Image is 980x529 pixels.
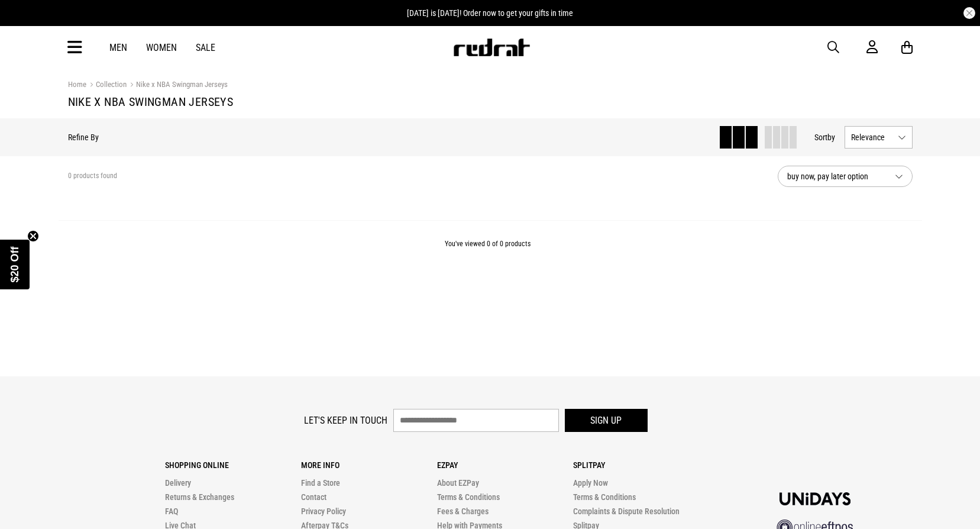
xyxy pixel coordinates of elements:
p: Shopping Online [165,460,301,470]
button: Sortby [814,130,835,144]
button: Sign up [565,409,648,432]
p: More Info [301,460,437,470]
p: Ezpay [437,460,573,470]
a: Delivery [165,478,191,488]
a: Fees & Charges [437,507,489,516]
span: Relevance [851,133,893,142]
span: 0 products found [68,172,117,181]
span: You've viewed 0 of 0 products [445,240,531,248]
a: Collection [86,80,127,91]
span: [DATE] is [DATE]! Order now to get your gifts in time [407,8,573,18]
a: Contact [301,492,326,502]
a: Find a Store [301,478,340,488]
a: Sale [196,42,215,53]
a: Privacy Policy [301,507,346,516]
img: Redrat logo [452,38,531,56]
button: buy now, pay later option [778,166,913,187]
span: $20 Off [9,246,21,282]
span: buy now, pay later option [787,169,885,183]
a: Nike x NBA Swingman Jerseys [127,80,228,91]
a: FAQ [165,507,178,516]
button: Close teaser [27,230,39,242]
button: Relevance [845,126,913,149]
a: Apply Now [573,478,608,488]
a: Men [109,42,127,53]
p: Refine By [68,133,99,142]
p: Splitpay [573,460,709,470]
a: About EZPay [437,478,479,488]
a: Women [146,42,177,53]
span: by [827,133,835,142]
label: Let's keep in touch [304,415,387,426]
img: Unidays [780,492,850,505]
a: Terms & Conditions [437,492,500,502]
a: Terms & Conditions [573,492,636,502]
a: Home [68,80,86,89]
h1: Nike x NBA Swingman Jerseys [68,95,913,109]
a: Returns & Exchanges [165,492,234,502]
a: Complaints & Dispute Resolution [573,507,680,516]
